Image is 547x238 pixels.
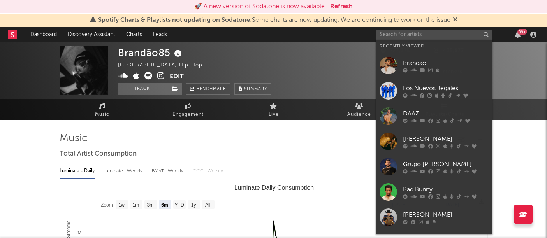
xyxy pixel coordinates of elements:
a: Los Nuevos Ilegales [376,78,492,103]
div: [GEOGRAPHIC_DATA] | Hip-Hop [118,61,211,70]
text: Zoom [101,202,113,208]
input: Search for artists [376,30,492,40]
button: Track [118,83,167,95]
button: 99+ [515,31,521,38]
div: DAAZ [403,109,489,119]
text: 1m [132,202,139,208]
text: 1w [118,202,125,208]
button: Edit [170,72,184,82]
a: Dashboard [25,27,62,42]
a: Live [231,99,317,120]
a: Audience [317,99,402,120]
text: 3m [147,202,153,208]
span: Total Artist Consumption [60,149,137,159]
text: 1y [191,202,196,208]
div: [PERSON_NAME] [403,135,489,144]
div: Bad Bunny [403,185,489,194]
div: Brandão85 [118,46,184,59]
div: BMAT - Weekly [152,164,185,178]
text: All [205,202,210,208]
span: Engagement [172,110,204,119]
span: Dismiss [453,17,457,23]
a: [PERSON_NAME] [376,205,492,230]
div: Grupo [PERSON_NAME] [403,160,489,169]
div: Luminate - Daily [60,164,95,178]
button: Summary [234,83,271,95]
div: Luminate - Weekly [103,164,144,178]
a: [PERSON_NAME] [376,129,492,154]
a: Leads [148,27,172,42]
div: Brandão [403,59,489,68]
text: 6m [161,202,168,208]
span: Music [95,110,109,119]
a: Brandão [376,53,492,78]
div: Los Nuevos Ilegales [403,84,489,93]
a: Engagement [145,99,231,120]
a: Discovery Assistant [62,27,121,42]
text: 2M [75,230,81,235]
span: Summary [244,87,267,91]
span: : Some charts are now updating. We are continuing to work on the issue [98,17,450,23]
a: Bad Bunny [376,179,492,205]
a: Music [60,99,145,120]
div: [PERSON_NAME] [403,210,489,220]
button: Refresh [330,2,353,11]
a: Charts [121,27,148,42]
span: Live [269,110,279,119]
div: Recently Viewed [380,42,489,51]
div: 🚀 A new version of Sodatone is now available. [194,2,326,11]
text: Luminate Daily Consumption [234,184,314,191]
a: Grupo [PERSON_NAME] [376,154,492,179]
text: YTD [174,202,184,208]
span: Spotify Charts & Playlists not updating on Sodatone [98,17,250,23]
span: Audience [347,110,371,119]
a: Benchmark [186,83,230,95]
span: Benchmark [197,85,226,94]
div: 99 + [517,29,527,35]
a: DAAZ [376,103,492,129]
input: Search by song name or URL [373,137,456,143]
